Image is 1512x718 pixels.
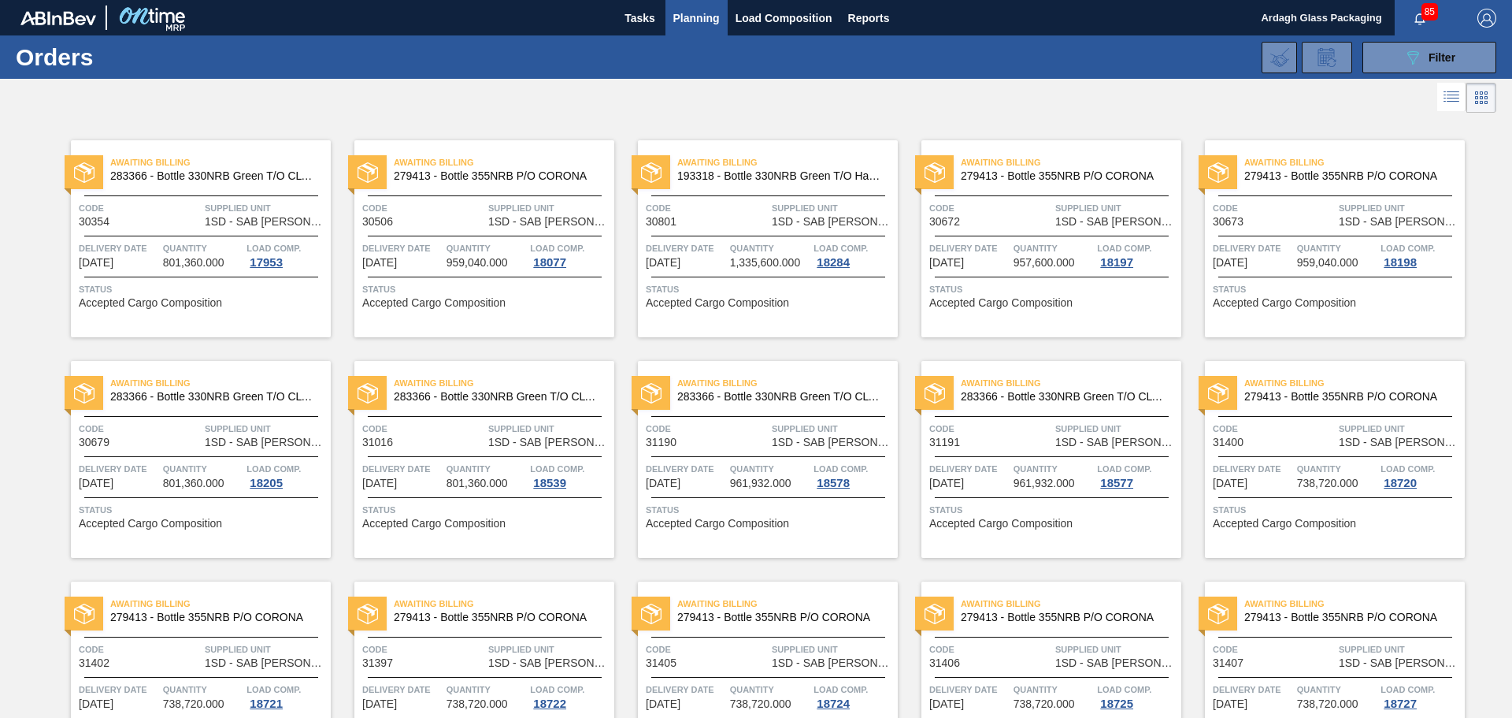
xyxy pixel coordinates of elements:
[47,361,331,558] a: statusAwaiting Billing283366 - Bottle 330NRB Green T/O CLT BoosterCode30679Supplied Unit1SD - SAB...
[331,361,614,558] a: statusAwaiting Billing283366 - Bottle 330NRB Green T/O CLT BoosterCode31016Supplied Unit1SD - SAB...
[246,698,286,710] div: 18721
[16,48,251,66] h1: Orders
[205,642,327,657] span: Supplied Unit
[961,612,1169,623] span: 279413 - Bottle 355NRB P/O CORONA
[1097,256,1136,269] div: 18197
[1297,461,1377,477] span: Quantity
[925,162,945,183] img: status
[246,240,301,256] span: Load Comp.
[1213,698,1247,710] span: 09/08/2025
[246,461,301,477] span: Load Comp.
[646,698,680,710] span: 09/08/2025
[1339,200,1461,216] span: Supplied Unit
[1014,698,1075,710] span: 738,720.000
[1055,437,1177,448] span: 1SD - SAB Rosslyn Brewery
[677,375,898,391] span: Awaiting Billing
[646,461,726,477] span: Delivery Date
[205,200,327,216] span: Supplied Unit
[1339,642,1461,657] span: Supplied Unit
[813,240,894,269] a: Load Comp.18284
[1244,391,1452,403] span: 279413 - Bottle 355NRB P/O CORONA
[813,477,853,489] div: 18578
[20,11,96,25] img: TNhmsLtSVTkK8tSr43FrP2fwEKptu5GPRR3wAAAABJRU5ErkJggg==
[813,461,894,489] a: Load Comp.18578
[79,478,113,489] span: 08/28/2025
[1380,240,1435,256] span: Load Comp.
[646,657,676,669] span: 31405
[1262,42,1297,73] div: Import Order Negotiation
[205,216,327,228] span: 1SD - SAB Rosslyn Brewery
[530,461,610,489] a: Load Comp.18539
[929,240,1010,256] span: Delivery Date
[929,257,964,269] span: 08/22/2025
[1213,200,1335,216] span: Code
[1208,162,1228,183] img: status
[929,437,960,448] span: 31191
[772,200,894,216] span: Supplied Unit
[813,682,894,710] a: Load Comp.18724
[1014,461,1094,477] span: Quantity
[79,642,201,657] span: Code
[813,240,868,256] span: Load Comp.
[1055,200,1177,216] span: Supplied Unit
[772,216,894,228] span: 1SD - SAB Rosslyn Brewery
[1014,478,1075,489] span: 961,932.000
[1380,477,1420,489] div: 18720
[1297,240,1377,256] span: Quantity
[1014,682,1094,698] span: Quantity
[961,596,1181,612] span: Awaiting Billing
[530,682,610,710] a: Load Comp.18722
[677,170,885,182] span: 193318 - Bottle 330NRB Green T/O Handi Fly Fish
[929,682,1010,698] span: Delivery Date
[394,596,614,612] span: Awaiting Billing
[1244,154,1465,170] span: Awaiting Billing
[447,698,508,710] span: 738,720.000
[1244,612,1452,623] span: 279413 - Bottle 355NRB P/O CORONA
[1380,461,1461,489] a: Load Comp.18720
[362,281,610,297] span: Status
[394,154,614,170] span: Awaiting Billing
[447,257,508,269] span: 959,040.000
[1213,461,1293,477] span: Delivery Date
[929,297,1073,309] span: Accepted Cargo Composition
[394,375,614,391] span: Awaiting Billing
[1380,698,1420,710] div: 18727
[1244,596,1465,612] span: Awaiting Billing
[246,240,327,269] a: Load Comp.17953
[358,383,378,404] img: status
[110,596,331,612] span: Awaiting Billing
[1339,216,1461,228] span: 1SD - SAB Rosslyn Brewery
[646,257,680,269] span: 08/20/2025
[394,391,602,403] span: 283366 - Bottle 330NRB Green T/O CLT Booster
[1097,240,1151,256] span: Load Comp.
[362,682,443,698] span: Delivery Date
[79,437,109,448] span: 30679
[961,170,1169,182] span: 279413 - Bottle 355NRB P/O CORONA
[848,9,890,28] span: Reports
[1014,240,1094,256] span: Quantity
[1244,170,1452,182] span: 279413 - Bottle 355NRB P/O CORONA
[79,257,113,269] span: 08/14/2025
[925,604,945,624] img: status
[1362,42,1496,73] button: Filter
[730,682,810,698] span: Quantity
[677,154,898,170] span: Awaiting Billing
[163,461,243,477] span: Quantity
[362,461,443,477] span: Delivery Date
[163,257,224,269] span: 801,360.000
[358,604,378,624] img: status
[394,170,602,182] span: 279413 - Bottle 355NRB P/O CORONA
[530,477,569,489] div: 18539
[1380,461,1435,477] span: Load Comp.
[110,170,318,182] span: 283366 - Bottle 330NRB Green T/O CLT Booster
[1213,642,1335,657] span: Code
[898,361,1181,558] a: statusAwaiting Billing283366 - Bottle 330NRB Green T/O CLT BoosterCode31191Supplied Unit1SD - SAB...
[488,437,610,448] span: 1SD - SAB Rosslyn Brewery
[74,604,94,624] img: status
[1181,361,1465,558] a: statusAwaiting Billing279413 - Bottle 355NRB P/O CORONACode31400Supplied Unit1SD - SAB [PERSON_NA...
[813,698,853,710] div: 18724
[488,200,610,216] span: Supplied Unit
[79,421,201,437] span: Code
[1213,216,1243,228] span: 30673
[246,461,327,489] a: Load Comp.18205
